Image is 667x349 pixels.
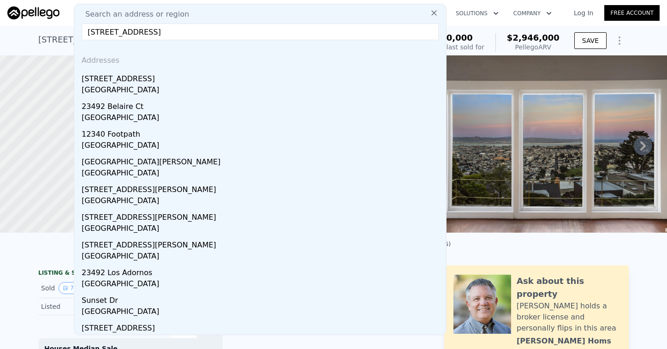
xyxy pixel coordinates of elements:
[574,32,607,49] button: SAVE
[38,269,223,278] div: LISTING & SALE HISTORY
[78,9,189,20] span: Search an address or region
[517,275,619,301] div: Ask about this property
[448,5,506,22] button: Solutions
[41,302,123,311] div: Listed
[82,153,442,168] div: [GEOGRAPHIC_DATA][PERSON_NAME]
[82,291,442,306] div: Sunset Dr
[82,223,442,236] div: [GEOGRAPHIC_DATA]
[610,31,629,50] button: Show Options
[82,70,442,84] div: [STREET_ADDRESS]
[82,251,442,264] div: [GEOGRAPHIC_DATA]
[517,301,619,334] div: [PERSON_NAME] holds a broker license and personally flips in this area
[82,125,442,140] div: 12340 Footpath
[507,33,560,42] span: $2,946,000
[409,42,484,52] div: Off Market, last sold for
[507,42,560,52] div: Pellego ARV
[563,8,604,18] a: Log In
[604,5,660,21] a: Free Account
[82,24,439,40] input: Enter an address, city, region, neighborhood or zip code
[82,97,442,112] div: 23492 Belaire Ct
[59,282,81,294] button: View historical data
[82,319,442,334] div: [STREET_ADDRESS]
[82,334,442,347] div: Walnut, CA 91789
[38,33,259,46] div: [STREET_ADDRESS] , [GEOGRAPHIC_DATA] , CA 94114
[82,306,442,319] div: [GEOGRAPHIC_DATA]
[82,112,442,125] div: [GEOGRAPHIC_DATA]
[82,195,442,208] div: [GEOGRAPHIC_DATA]
[7,6,60,19] img: Pellego
[82,140,442,153] div: [GEOGRAPHIC_DATA]
[506,5,559,22] button: Company
[82,208,442,223] div: [STREET_ADDRESS][PERSON_NAME]
[517,336,611,347] div: [PERSON_NAME] Homs
[82,236,442,251] div: [STREET_ADDRESS][PERSON_NAME]
[82,84,442,97] div: [GEOGRAPHIC_DATA]
[82,168,442,181] div: [GEOGRAPHIC_DATA]
[82,181,442,195] div: [STREET_ADDRESS][PERSON_NAME]
[41,282,123,294] div: Sold
[78,48,442,70] div: Addresses
[82,264,442,278] div: 23492 Los Adornos
[82,278,442,291] div: [GEOGRAPHIC_DATA]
